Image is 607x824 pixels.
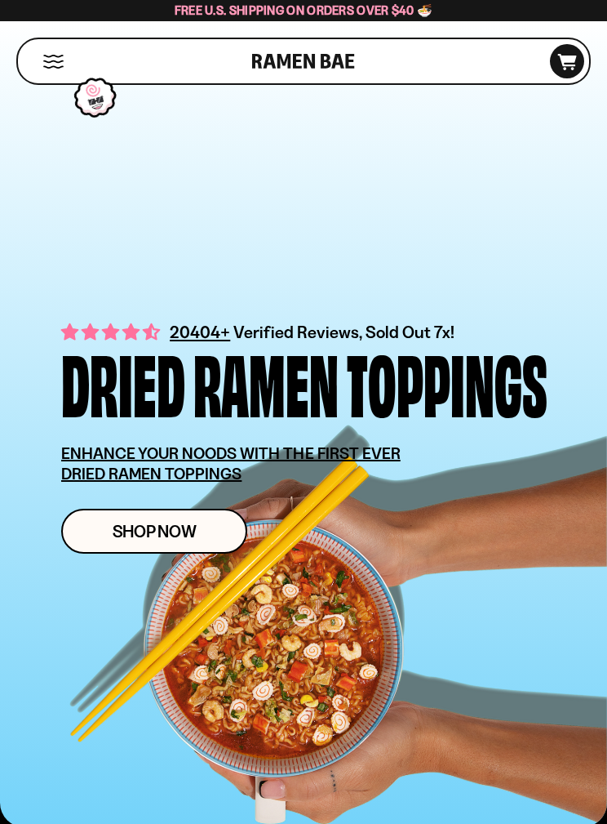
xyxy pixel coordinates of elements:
[61,509,247,554] a: Shop Now
[61,443,401,483] u: ENHANCE YOUR NOODS WITH THE FIRST EVER DRIED RAMEN TOPPINGS
[347,345,547,419] div: Toppings
[233,322,454,342] span: Verified Reviews, Sold Out 7x!
[42,55,64,69] button: Mobile Menu Trigger
[175,2,433,18] span: Free U.S. Shipping on Orders over $40 🍜
[193,345,339,419] div: Ramen
[61,345,185,419] div: Dried
[113,523,197,540] span: Shop Now
[170,319,230,345] span: 20404+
